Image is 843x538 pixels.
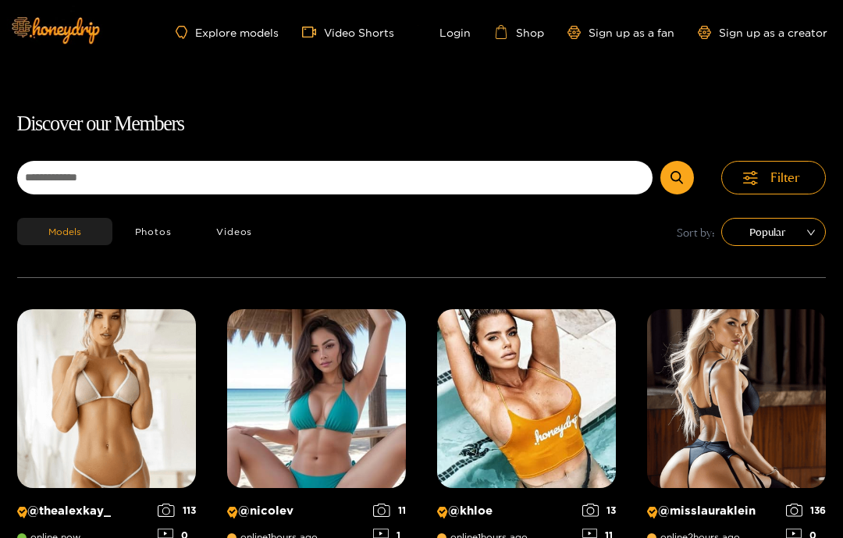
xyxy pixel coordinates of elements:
[733,220,814,244] span: Popular
[582,504,617,517] div: 13
[194,218,275,245] button: Videos
[17,218,112,245] button: Models
[677,223,715,241] span: Sort by:
[494,25,544,39] a: Shop
[227,309,406,488] img: Creator Profile Image: nicolev
[176,26,279,39] a: Explore models
[437,309,616,488] img: Creator Profile Image: khloe
[721,161,826,194] button: Filter
[112,218,194,245] button: Photos
[17,309,196,488] img: Creator Profile Image: thealexkay_
[647,504,778,518] p: @ misslauraklein
[721,218,826,246] div: sort
[660,161,694,194] button: Submit Search
[567,26,674,39] a: Sign up as a fan
[17,504,151,518] p: @ thealexkay_
[418,25,471,39] a: Login
[770,169,800,187] span: Filter
[302,25,394,39] a: Video Shorts
[158,504,196,517] div: 113
[647,309,826,488] img: Creator Profile Image: misslauraklein
[17,108,827,141] h1: Discover our Members
[373,504,406,517] div: 11
[698,26,827,39] a: Sign up as a creator
[786,504,827,517] div: 136
[302,25,324,39] span: video-camera
[227,504,366,518] p: @ nicolev
[437,504,574,518] p: @ khloe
